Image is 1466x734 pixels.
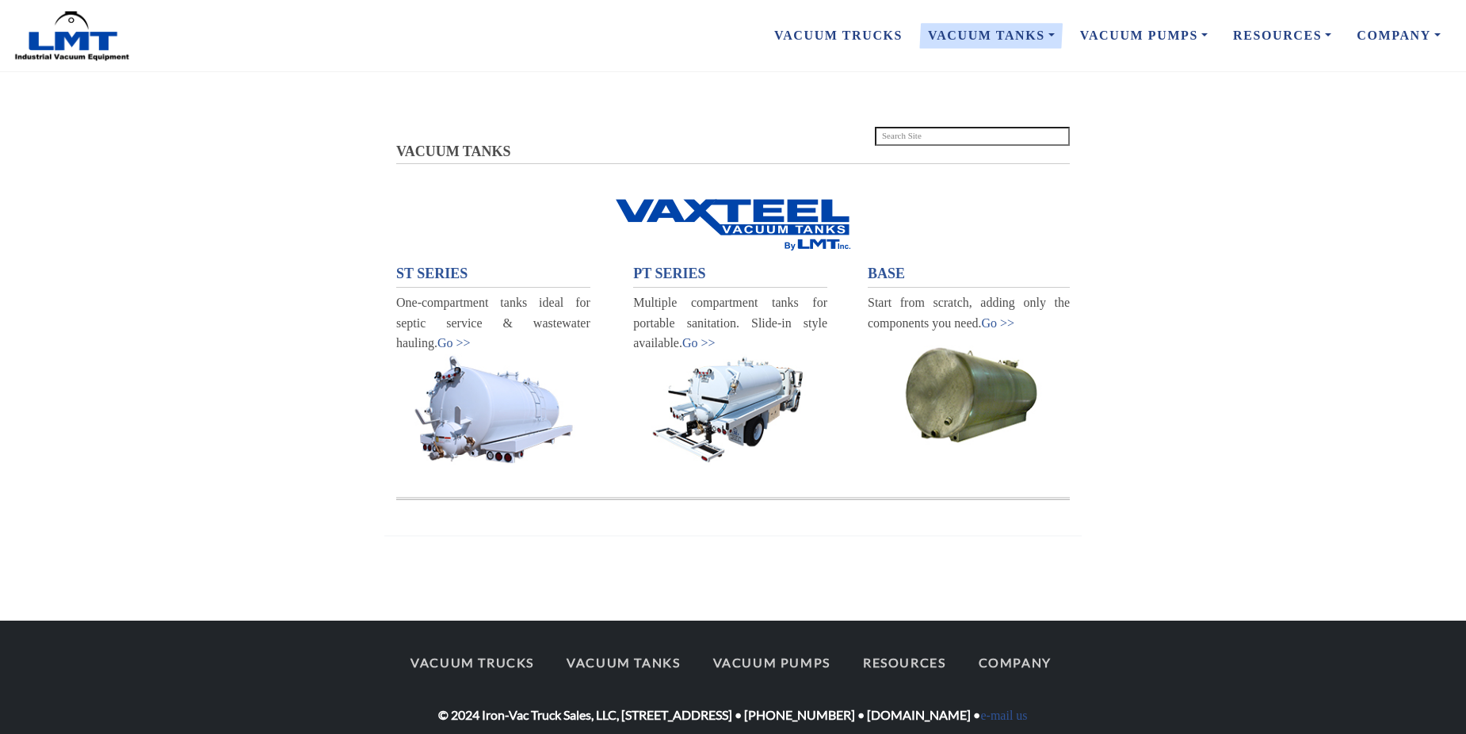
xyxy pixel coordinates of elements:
[633,292,827,354] div: Multiple compartment tanks for portable sanitation. Slide-in style available.
[437,336,471,350] a: Go >>
[875,127,1071,146] input: Search Site
[915,19,1067,52] a: Vacuum Tanks
[1067,19,1220,52] a: Vacuum Pumps
[1344,19,1453,52] a: Company
[13,10,132,62] img: LMT
[396,354,590,465] img: Stacks Image 9317
[633,262,827,285] a: PT SERIES
[682,336,716,350] a: Go >>
[396,266,468,281] span: ST SERIES
[964,646,1066,679] a: Company
[613,195,854,252] img: Stacks Image 111527
[384,646,1082,725] div: © 2024 Iron-Vac Truck Sales, LLC, [STREET_ADDRESS] • [PHONE_NUMBER] • [DOMAIN_NAME] •
[868,262,1070,285] a: BASE
[396,143,511,159] span: VACUUM TANKS
[1220,19,1344,52] a: Resources
[868,333,1070,449] a: Base Tanks
[698,646,844,679] a: Vacuum Pumps
[980,709,1027,722] a: e-mail us
[396,262,590,285] a: ST SERIES
[633,354,827,465] a: PT - Portable Sanitation
[633,266,705,281] span: PT SERIES
[396,354,590,465] a: ST - Septic Service
[849,646,960,679] a: Resources
[552,646,694,679] a: Vacuum Tanks
[396,497,1070,500] img: Stacks Image 12027
[633,354,827,465] img: Stacks Image 9319
[868,292,1070,333] div: Start from scratch, adding only the components you need.
[982,316,1015,330] a: Go >>
[762,19,915,52] a: Vacuum Trucks
[407,195,1059,252] a: Vacuum Tanks
[396,292,590,354] div: One-compartment tanks ideal for septic service & wastewater hauling.
[868,266,905,281] span: BASE
[868,333,1070,449] img: Stacks Image 9321
[396,646,548,679] a: Vacuum Trucks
